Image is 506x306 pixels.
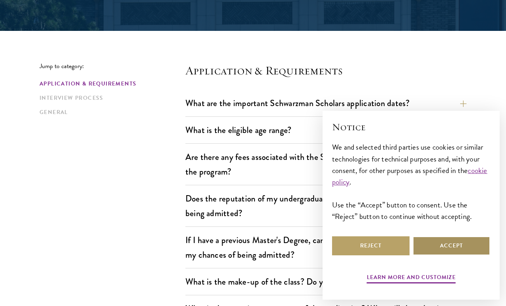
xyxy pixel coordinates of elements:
h4: Application & Requirements [185,63,466,78]
button: What is the make-up of the class? Do you have specific targets? [185,273,466,291]
button: Reject [332,236,410,255]
button: Learn more and customize [367,272,456,285]
button: What are the important Schwarzman Scholars application dates? [185,94,466,112]
h2: Notice [332,120,490,134]
button: What is the eligible age range? [185,121,466,139]
a: General [40,108,181,116]
div: We and selected third parties use cookies or similar technologies for technical purposes and, wit... [332,141,490,222]
button: Does the reputation of my undergraduate institution affect my chances of being admitted? [185,190,466,222]
a: Application & Requirements [40,80,181,88]
button: If I have a previous Master's Degree, can I still apply? How might this impact my chances of bein... [185,231,466,264]
button: Are there any fees associated with the Schwarzman Scholars application or the program? [185,148,466,181]
a: Interview Process [40,94,181,102]
button: Accept [413,236,490,255]
p: Jump to category: [40,63,185,70]
a: cookie policy [332,165,487,188]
